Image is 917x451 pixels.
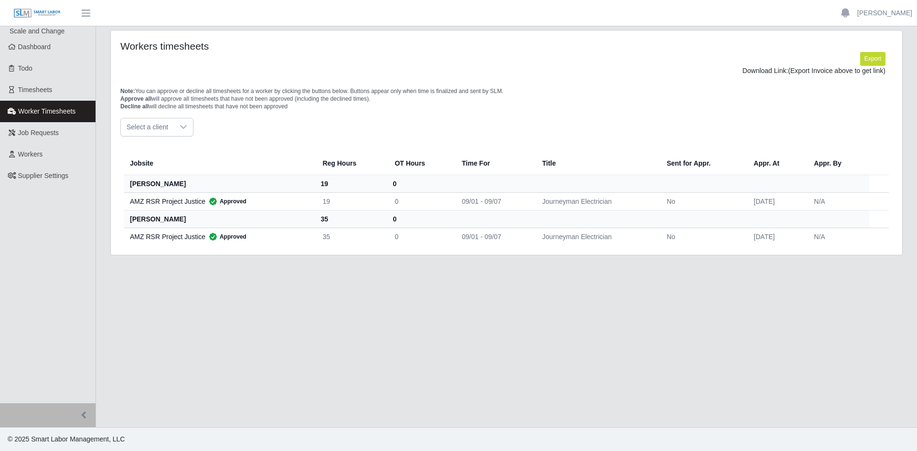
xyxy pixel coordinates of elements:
[315,175,387,192] th: 19
[659,192,746,210] td: No
[534,192,659,210] td: Journeyman Electrician
[387,210,454,228] th: 0
[315,210,387,228] th: 35
[315,152,387,175] th: Reg Hours
[387,175,454,192] th: 0
[130,197,307,206] div: AMZ RSR Project Justice
[13,8,61,19] img: SLM Logo
[746,192,806,210] td: [DATE]
[120,87,893,110] p: You can approve or decline all timesheets for a worker by clicking the buttons below. Buttons app...
[124,175,315,192] th: [PERSON_NAME]
[746,152,806,175] th: Appr. At
[120,88,135,94] span: Note:
[120,103,149,110] span: Decline all
[387,152,454,175] th: OT Hours
[18,150,43,158] span: Workers
[18,172,69,179] span: Supplier Settings
[120,40,434,52] h4: Workers timesheets
[18,64,32,72] span: Todo
[659,152,746,175] th: Sent for Appr.
[857,8,912,18] a: [PERSON_NAME]
[534,152,659,175] th: Title
[205,197,246,206] span: Approved
[454,152,534,175] th: Time For
[659,228,746,245] td: No
[18,43,51,51] span: Dashboard
[124,210,315,228] th: [PERSON_NAME]
[454,192,534,210] td: 09/01 - 09/07
[18,107,75,115] span: Worker Timesheets
[120,95,151,102] span: Approve all
[8,435,125,443] span: © 2025 Smart Labor Management, LLC
[205,232,246,241] span: Approved
[124,152,315,175] th: Jobsite
[806,152,869,175] th: Appr. By
[746,228,806,245] td: [DATE]
[534,228,659,245] td: Journeyman Electrician
[315,228,387,245] td: 35
[130,232,307,241] div: AMZ RSR Project Justice
[10,27,64,35] span: Scale and Change
[387,228,454,245] td: 0
[121,118,174,136] span: Select a client
[18,129,59,136] span: Job Requests
[128,66,885,76] div: Download Link:
[788,67,885,74] span: (Export Invoice above to get link)
[387,192,454,210] td: 0
[860,52,885,65] button: Export
[454,228,534,245] td: 09/01 - 09/07
[806,192,869,210] td: N/A
[18,86,53,94] span: Timesheets
[315,192,387,210] td: 19
[806,228,869,245] td: N/A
